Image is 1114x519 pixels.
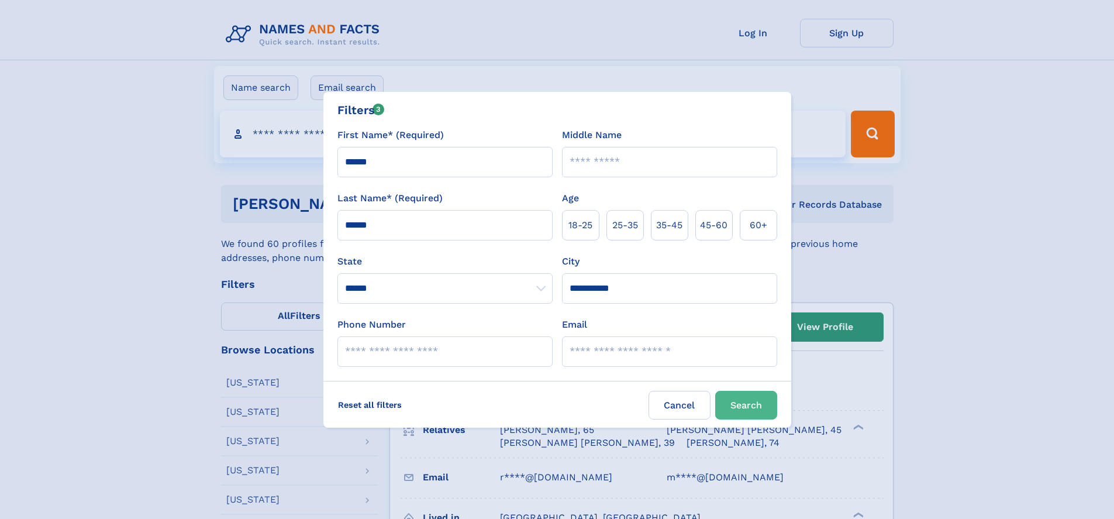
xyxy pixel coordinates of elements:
label: Cancel [649,391,711,420]
label: Reset all filters [330,391,409,419]
span: 18‑25 [568,218,592,232]
span: 60+ [750,218,767,232]
label: First Name* (Required) [337,128,444,142]
label: Phone Number [337,318,406,332]
span: 25‑35 [612,218,638,232]
label: Middle Name [562,128,622,142]
div: Filters [337,101,385,119]
label: Last Name* (Required) [337,191,443,205]
span: 45‑60 [700,218,727,232]
label: Email [562,318,587,332]
label: Age [562,191,579,205]
span: 35‑45 [656,218,682,232]
label: City [562,255,580,269]
button: Search [715,391,777,420]
label: State [337,255,553,269]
